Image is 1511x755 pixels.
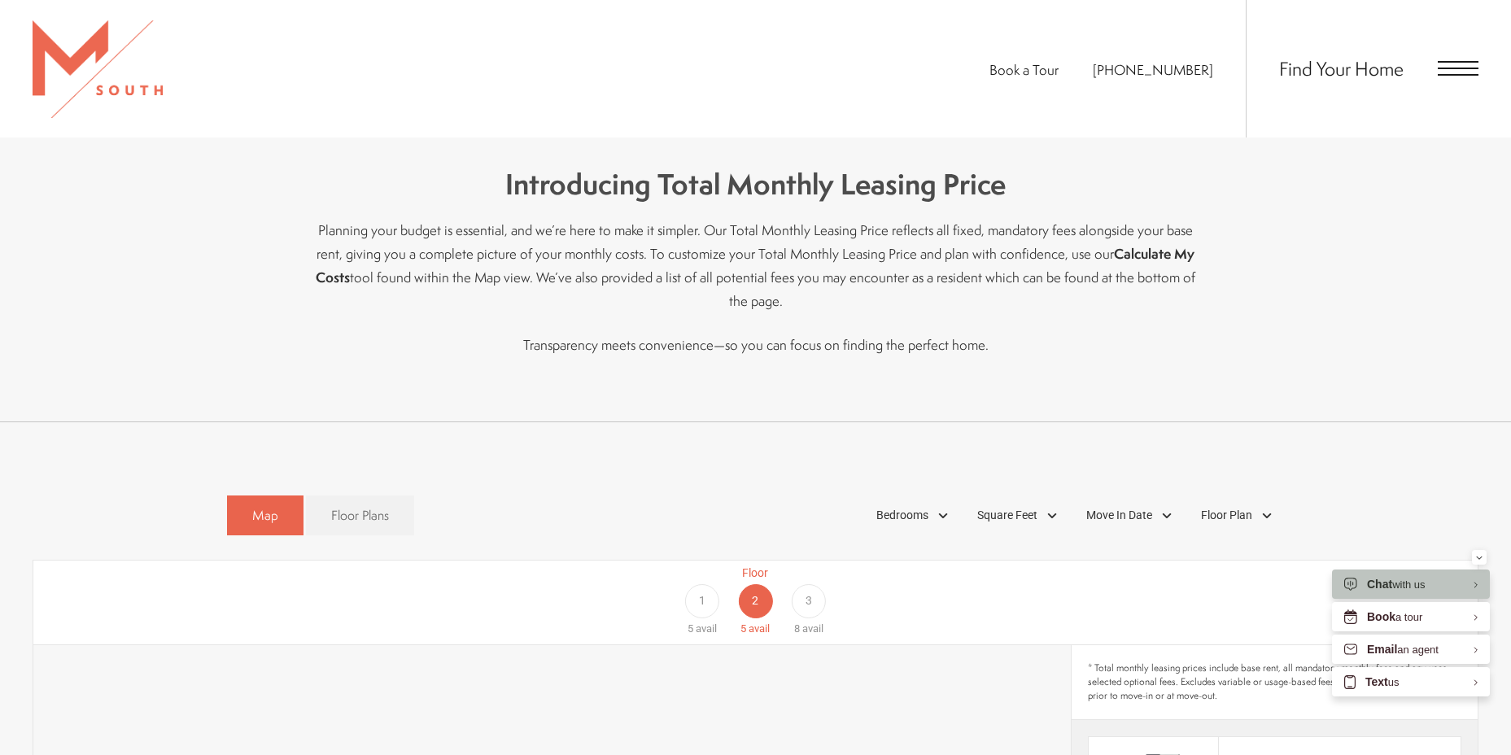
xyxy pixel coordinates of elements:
[876,507,928,524] span: Bedrooms
[252,506,278,525] span: Map
[1088,661,1461,702] span: * Total monthly leasing prices include base rent, all mandatory monthly fees and any user-selecte...
[675,565,729,637] a: Floor 1
[699,592,705,609] span: 1
[806,592,812,609] span: 3
[977,507,1037,524] span: Square Feet
[802,622,823,635] span: avail
[1438,61,1478,76] button: Open Menu
[688,622,693,635] span: 5
[989,60,1059,79] a: Book a Tour
[308,218,1203,312] p: Planning your budget is essential, and we’re here to make it simpler. Our Total Monthly Leasing P...
[1086,507,1152,524] span: Move In Date
[782,565,836,637] a: Floor 3
[696,622,717,635] span: avail
[1201,507,1252,524] span: Floor Plan
[794,622,800,635] span: 8
[331,506,389,525] span: Floor Plans
[308,164,1203,205] h4: Introducing Total Monthly Leasing Price
[1093,60,1213,79] a: Call Us at 813-570-8014
[308,333,1203,356] p: Transparency meets convenience—so you can focus on finding the perfect home.
[1093,60,1213,79] span: [PHONE_NUMBER]
[1279,55,1404,81] a: Find Your Home
[33,20,163,118] img: MSouth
